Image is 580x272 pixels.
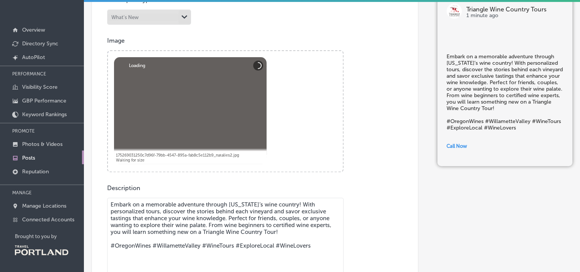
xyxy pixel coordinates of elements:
p: Photos & Videos [22,141,63,147]
p: Brought to you by [15,234,84,239]
h5: Embark on a memorable adventure through [US_STATE]’s wine country! With personalized tours, disco... [447,53,563,131]
p: 1 minute ago [466,13,563,19]
a: Powered by PQINA [108,51,162,58]
label: Description [107,184,140,192]
p: Manage Locations [22,203,66,209]
p: Keyword Rankings [22,111,67,118]
span: Call Now [447,143,467,149]
img: logo [447,3,462,19]
p: Triangle Wine Country Tours [466,6,563,13]
p: Overview [22,27,45,33]
p: GBP Performance [22,98,66,104]
img: Travel Portland [15,245,68,255]
p: Directory Sync [22,40,58,47]
p: Reputation [22,168,49,175]
p: Visibility Score [22,84,58,90]
p: Image [107,37,403,44]
p: AutoPilot [22,54,45,61]
p: Posts [22,155,35,161]
p: Connected Accounts [22,216,74,223]
div: What's New [111,14,139,20]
